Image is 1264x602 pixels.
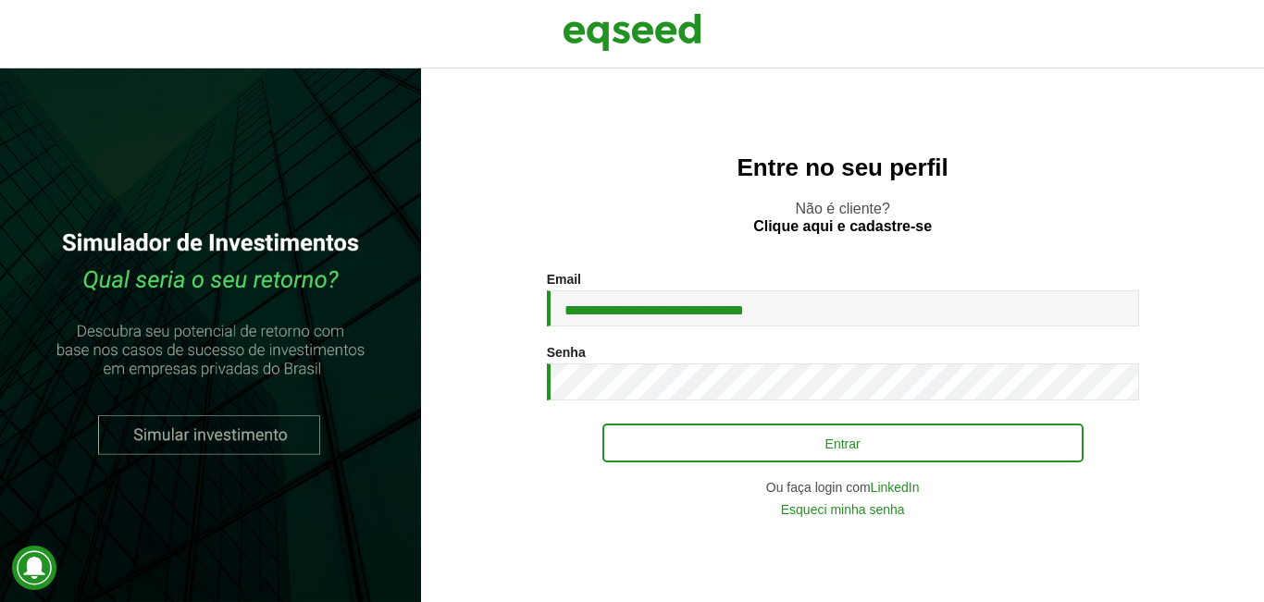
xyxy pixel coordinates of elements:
label: Senha [547,346,586,359]
a: Clique aqui e cadastre-se [753,219,932,234]
div: Ou faça login com [547,481,1139,494]
button: Entrar [602,424,1084,462]
img: EqSeed Logo [563,9,701,55]
a: LinkedIn [871,481,920,494]
label: Email [547,273,581,286]
a: Esqueci minha senha [781,503,905,516]
h2: Entre no seu perfil [458,154,1227,181]
p: Não é cliente? [458,200,1227,235]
